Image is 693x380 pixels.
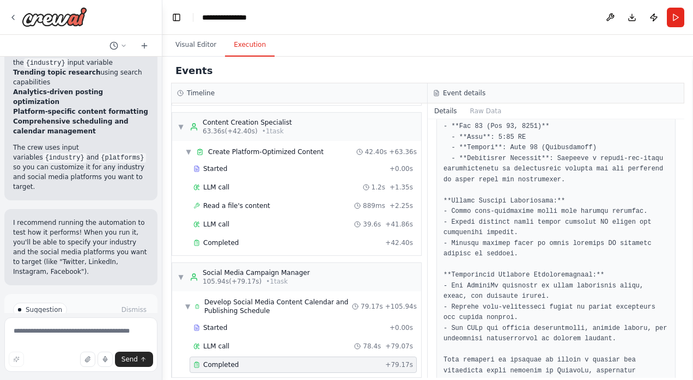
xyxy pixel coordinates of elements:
[13,108,148,115] strong: Platform-specific content formatting
[443,89,485,97] h3: Event details
[203,268,310,277] div: Social Media Campaign Manager
[105,39,131,52] button: Switch to previous chat
[175,63,212,78] h2: Events
[363,220,381,229] span: 39.6s
[363,201,385,210] span: 889ms
[385,302,417,311] span: + 105.94s
[13,88,103,106] strong: Analytics-driven posting optimization
[202,12,257,23] nav: breadcrumb
[9,352,24,367] button: Improve this prompt
[203,164,227,173] span: Started
[390,201,413,210] span: + 2.25s
[363,342,381,351] span: 78.4s
[203,277,262,286] span: 105.94s (+79.17s)
[208,148,324,156] span: Create Platform-Optimized Content
[98,352,113,367] button: Click to speak your automation idea
[262,127,284,136] span: • 1 task
[203,118,292,127] div: Content Creation Specialist
[464,103,508,119] button: Raw Data
[385,238,413,247] span: + 42.40s
[266,277,288,286] span: • 1 task
[365,148,387,156] span: 42.40s
[178,273,184,281] span: ▼
[13,48,149,68] li: via the input variable
[80,352,95,367] button: Upload files
[389,148,417,156] span: + 63.36s
[22,7,87,27] img: Logo
[428,103,464,119] button: Details
[390,183,413,192] span: + 1.35s
[26,305,62,314] span: Suggestion
[203,323,227,332] span: Started
[203,342,229,351] span: LLM call
[13,143,149,192] p: The crew uses input variables and so you can customize it for any industry and social media platf...
[13,69,100,76] strong: Trending topic research
[187,89,215,97] h3: Timeline
[203,127,258,136] span: 63.36s (+42.40s)
[185,148,192,156] span: ▼
[185,302,190,311] span: ▼
[390,164,413,173] span: + 0.00s
[121,355,138,364] span: Send
[13,68,149,87] li: using search capabilities
[385,360,413,369] span: + 79.17s
[372,183,385,192] span: 1.2s
[203,360,239,369] span: Completed
[169,10,184,25] button: Hide left sidebar
[136,39,153,52] button: Start a new chat
[119,304,149,315] button: Dismiss
[203,201,270,210] span: Read a file's content
[203,220,229,229] span: LLM call
[385,342,413,351] span: + 79.07s
[13,218,149,277] p: I recommend running the automation to test how it performs! When you run it, you'll be able to sp...
[203,183,229,192] span: LLM call
[204,298,352,315] span: Develop Social Media Content Calendar and Publishing Schedule
[24,58,68,68] code: {industry}
[203,238,239,247] span: Completed
[361,302,383,311] span: 79.17s
[390,323,413,332] span: + 0.00s
[115,352,153,367] button: Send
[43,153,87,163] code: {industry}
[99,153,146,163] code: {platforms}
[225,34,275,57] button: Execution
[13,118,129,135] strong: Comprehensive scheduling and calendar management
[178,122,184,131] span: ▼
[167,34,225,57] button: Visual Editor
[385,220,413,229] span: + 41.86s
